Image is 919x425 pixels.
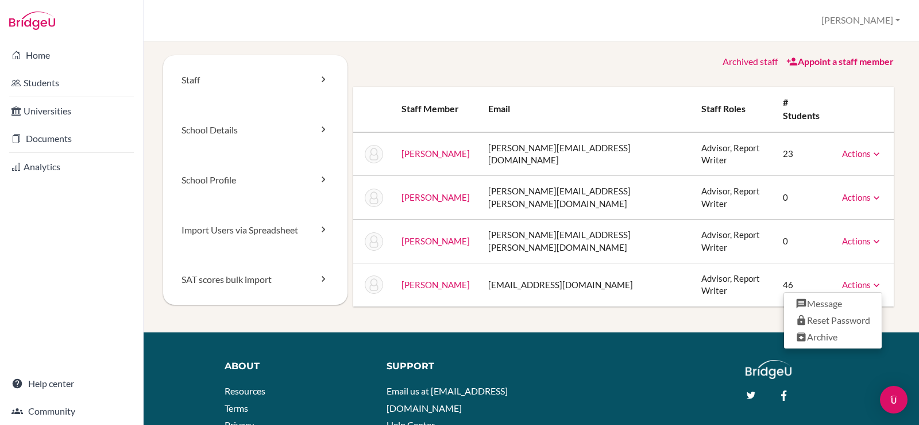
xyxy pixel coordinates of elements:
a: Resources [225,385,265,396]
a: Import Users via Spreadsheet [163,205,347,255]
td: 23 [774,132,833,176]
a: Reset Password [784,312,882,329]
td: Advisor, Report Writer [692,220,774,263]
a: Actions [842,192,882,202]
a: Archive [784,329,882,346]
img: Trisha Laylo [365,145,383,163]
a: Community [2,400,141,423]
td: Advisor, Report Writer [692,263,774,307]
a: Message [784,296,882,312]
th: # students [774,87,833,132]
td: [PERSON_NAME][EMAIL_ADDRESS][DOMAIN_NAME] [479,132,693,176]
td: 46 [774,263,833,307]
div: About [225,360,369,373]
div: Open Intercom Messenger [880,386,908,413]
img: Bridge-U [9,12,55,30]
a: Email us at [EMAIL_ADDRESS][DOMAIN_NAME] [387,385,508,413]
td: 0 [774,176,833,220]
td: [EMAIL_ADDRESS][DOMAIN_NAME] [479,263,693,307]
ul: Actions [783,292,882,349]
button: [PERSON_NAME] [816,10,905,31]
a: School Profile [163,155,347,205]
th: Staff roles [692,87,774,132]
a: Actions [842,279,882,290]
a: Home [2,44,141,67]
a: SAT scores bulk import [163,255,347,305]
td: [PERSON_NAME][EMAIL_ADDRESS][PERSON_NAME][DOMAIN_NAME] [479,176,693,220]
td: 0 [774,220,833,263]
td: Advisor, Report Writer [692,132,774,176]
a: [PERSON_NAME] [401,279,470,290]
a: [PERSON_NAME] [401,148,470,159]
a: Actions [842,148,882,159]
img: John Whitehead [365,275,383,294]
th: Staff member [392,87,479,132]
a: Appoint a staff member [786,56,894,67]
a: Actions [842,236,882,246]
td: [PERSON_NAME][EMAIL_ADDRESS][PERSON_NAME][DOMAIN_NAME] [479,220,693,263]
a: Help center [2,372,141,395]
a: Staff [163,55,347,105]
img: Katrina Musni [365,232,383,251]
th: Email [479,87,693,132]
img: James Mckone [365,189,383,207]
div: Support [387,360,522,373]
a: Archived staff [723,56,778,67]
a: Documents [2,127,141,150]
a: Terms [225,403,248,413]
img: logo_white@2x-f4f0deed5e89b7ecb1c2cc34c3e3d731f90f0f143d5ea2071677605dd97b5244.png [746,360,792,379]
a: [PERSON_NAME] [401,192,470,202]
a: [PERSON_NAME] [401,236,470,246]
a: Universities [2,99,141,122]
a: Analytics [2,155,141,178]
td: Advisor, Report Writer [692,176,774,220]
a: School Details [163,105,347,155]
a: Students [2,71,141,94]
